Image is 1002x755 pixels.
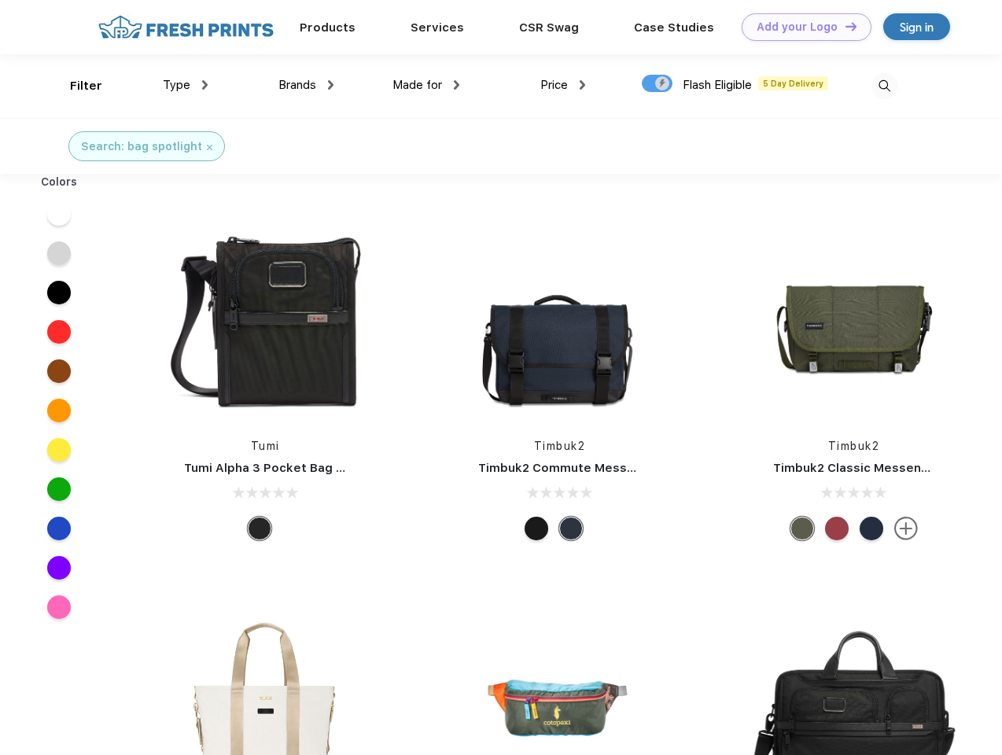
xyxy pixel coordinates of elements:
div: Eco Nautical [559,517,583,540]
img: DT [845,22,856,31]
img: func=resize&h=266 [160,213,370,422]
a: Timbuk2 Commute Messenger Bag [478,461,689,475]
img: dropdown.png [454,80,459,90]
div: Filter [70,77,102,95]
a: Timbuk2 [828,440,880,452]
div: Search: bag spotlight [81,138,202,155]
div: Eco Black [525,517,548,540]
a: Tumi Alpha 3 Pocket Bag Small [184,461,368,475]
div: Sign in [900,18,934,36]
a: Timbuk2 [534,440,586,452]
a: Timbuk2 Classic Messenger Bag [773,461,968,475]
img: filter_cancel.svg [207,145,212,150]
span: Brands [278,78,316,92]
div: Colors [29,174,90,190]
span: Flash Eligible [683,78,752,92]
a: Tumi [251,440,280,452]
span: 5 Day Delivery [758,76,828,90]
div: Eco Bookish [825,517,849,540]
a: Products [300,20,355,35]
a: Sign in [883,13,950,40]
div: Eco Nautical [860,517,883,540]
img: func=resize&h=266 [455,213,664,422]
img: fo%20logo%202.webp [94,13,278,41]
span: Type [163,78,190,92]
div: Eco Army [790,517,814,540]
img: dropdown.png [328,80,333,90]
img: dropdown.png [580,80,585,90]
div: Black [248,517,271,540]
img: dropdown.png [202,80,208,90]
span: Made for [392,78,442,92]
span: Price [540,78,568,92]
div: Add your Logo [757,20,838,34]
img: more.svg [894,517,918,540]
img: desktop_search.svg [871,73,897,99]
img: func=resize&h=266 [750,213,959,422]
